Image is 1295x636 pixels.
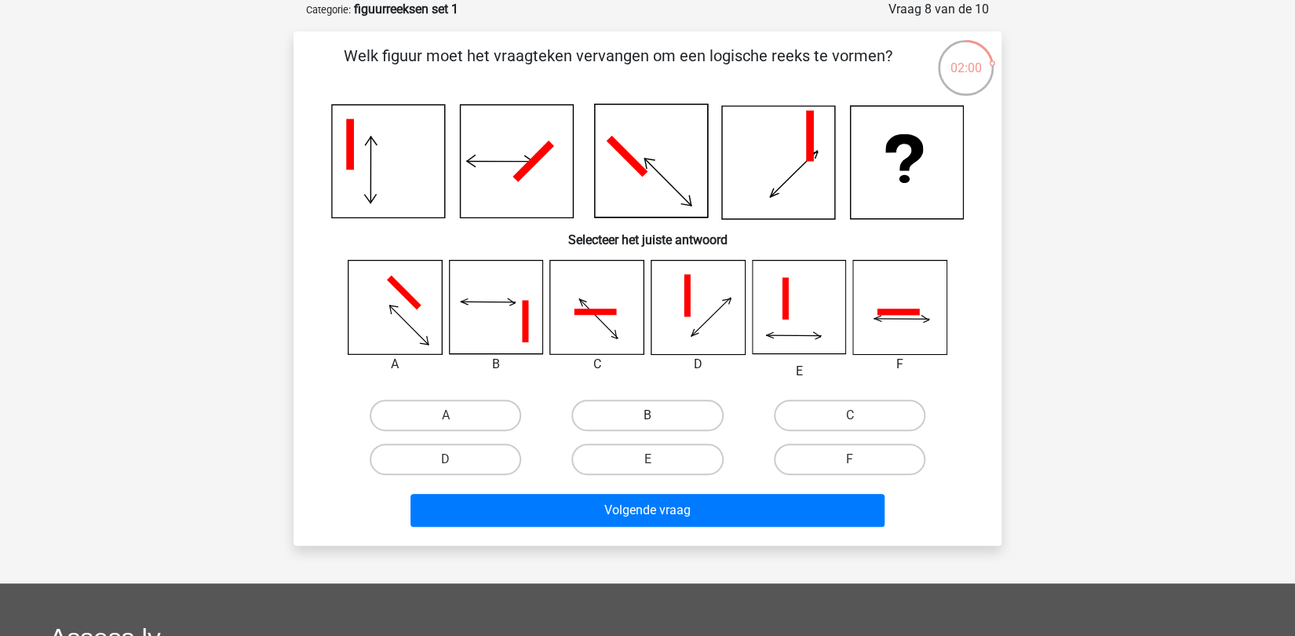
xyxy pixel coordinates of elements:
label: D [370,444,521,475]
h6: Selecteer het juiste antwoord [319,220,976,247]
strong: figuurreeksen set 1 [354,2,458,16]
div: E [740,362,859,381]
p: Welk figuur moet het vraagteken vervangen om een logische reeks te vormen? [319,44,917,91]
label: C [774,400,925,431]
label: B [571,400,723,431]
div: F [841,355,959,374]
small: Categorie: [306,4,351,16]
label: F [774,444,925,475]
div: 02:00 [936,38,995,78]
div: A [336,355,454,374]
button: Volgende vraag [410,494,885,527]
div: D [639,355,757,374]
div: C [538,355,656,374]
label: E [571,444,723,475]
div: B [437,355,556,374]
label: A [370,400,521,431]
